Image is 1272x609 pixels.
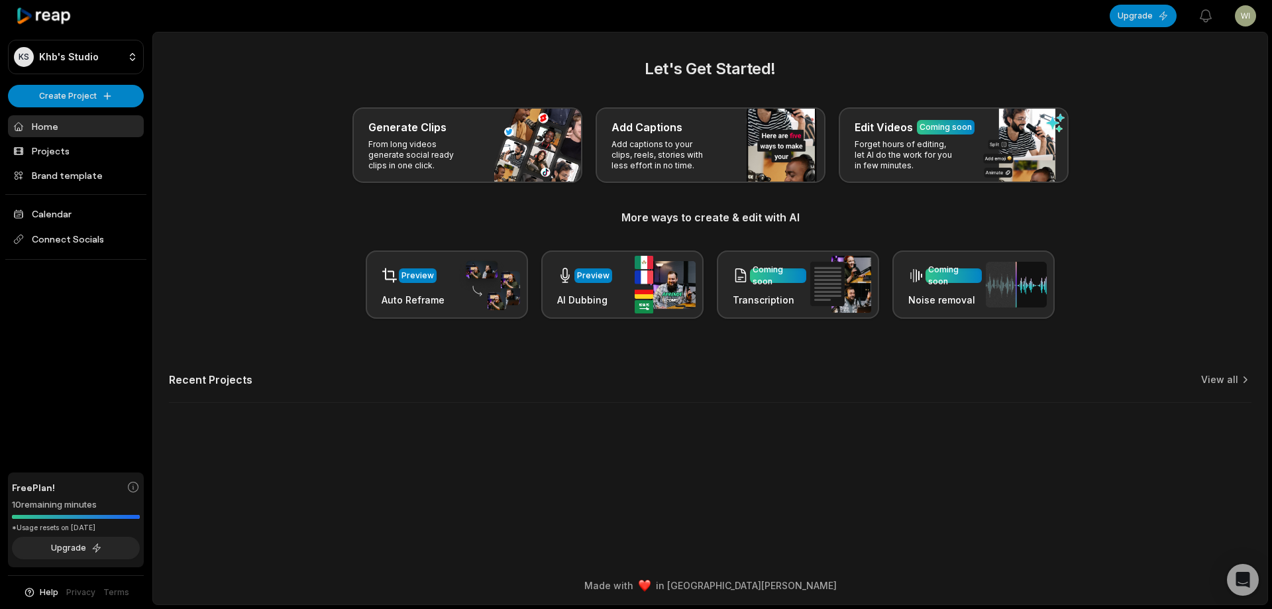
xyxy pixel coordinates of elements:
[635,256,696,313] img: ai_dubbing.png
[810,256,871,313] img: transcription.png
[8,164,144,186] a: Brand template
[733,293,806,307] h3: Transcription
[368,119,447,135] h3: Generate Clips
[986,262,1047,307] img: noise_removal.png
[611,119,682,135] h3: Add Captions
[557,293,612,307] h3: AI Dubbing
[12,523,140,533] div: *Usage resets on [DATE]
[169,209,1251,225] h3: More ways to create & edit with AI
[12,480,55,494] span: Free Plan!
[368,139,471,171] p: From long videos generate social ready clips in one click.
[8,85,144,107] button: Create Project
[753,264,804,288] div: Coming soon
[103,586,129,598] a: Terms
[165,579,1255,592] div: Made with in [GEOGRAPHIC_DATA][PERSON_NAME]
[23,586,58,598] button: Help
[12,537,140,559] button: Upgrade
[1227,564,1259,596] div: Open Intercom Messenger
[908,293,982,307] h3: Noise removal
[459,259,520,311] img: auto_reframe.png
[8,115,144,137] a: Home
[1110,5,1177,27] button: Upgrade
[855,119,913,135] h3: Edit Videos
[855,139,957,171] p: Forget hours of editing, let AI do the work for you in few minutes.
[577,270,609,282] div: Preview
[8,140,144,162] a: Projects
[920,121,972,133] div: Coming soon
[66,586,95,598] a: Privacy
[928,264,979,288] div: Coming soon
[639,580,651,592] img: heart emoji
[611,139,714,171] p: Add captions to your clips, reels, stories with less effort in no time.
[169,373,252,386] h2: Recent Projects
[8,203,144,225] a: Calendar
[382,293,445,307] h3: Auto Reframe
[12,498,140,512] div: 10 remaining minutes
[169,57,1251,81] h2: Let's Get Started!
[401,270,434,282] div: Preview
[1201,373,1238,386] a: View all
[8,227,144,251] span: Connect Socials
[40,586,58,598] span: Help
[14,47,34,67] div: KS
[39,51,99,63] p: Khb's Studio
